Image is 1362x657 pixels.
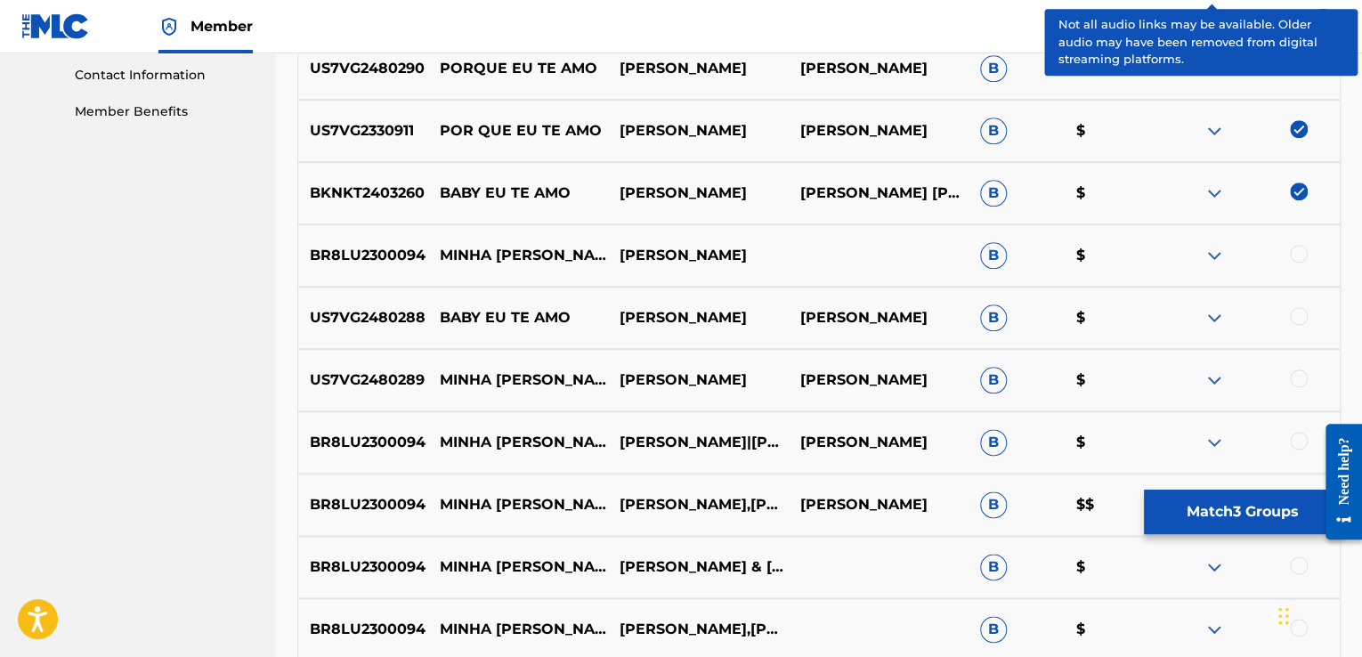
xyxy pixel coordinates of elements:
[428,120,608,142] p: POR QUE EU TE AMO
[980,429,1007,456] span: B
[608,369,788,391] p: [PERSON_NAME]
[428,307,608,328] p: BABY EU TE AMO
[428,556,608,578] p: MINHA [PERSON_NAME]
[608,432,788,453] p: [PERSON_NAME]|[PERSON_NAME]
[298,494,428,515] p: BR8LU2300094
[298,369,428,391] p: US7VG2480289
[1064,369,1160,391] p: $
[980,180,1007,207] span: B
[428,494,608,515] p: MINHA [PERSON_NAME]
[1290,182,1308,200] img: deselect
[75,102,255,121] a: Member Benefits
[21,13,90,39] img: MLC Logo
[298,245,428,266] p: BR8LU2300094
[158,16,180,37] img: Top Rightsholder
[1184,9,1220,45] a: Public Search
[788,120,968,142] p: [PERSON_NAME]
[428,58,608,79] p: PORQUE EU TE AMO
[1064,494,1160,515] p: $$
[298,120,428,142] p: US7VG2330911
[608,494,788,515] p: [PERSON_NAME],[PERSON_NAME]
[298,182,428,204] p: BKNKT2403260
[1278,589,1289,643] div: Arrastar
[1204,182,1225,204] img: expand
[298,556,428,578] p: BR8LU2300094
[788,432,968,453] p: [PERSON_NAME]
[1204,432,1225,453] img: expand
[1290,120,1308,138] img: deselect
[980,242,1007,269] span: B
[1144,490,1341,534] button: Match3 Groups
[1064,556,1160,578] p: $
[980,554,1007,580] span: B
[1064,245,1160,266] p: $
[1204,619,1225,640] img: expand
[980,616,1007,643] span: B
[1204,369,1225,391] img: expand
[428,432,608,453] p: MINHA [PERSON_NAME]
[1204,58,1225,79] img: expand
[298,432,428,453] p: BR8LU2300094
[980,491,1007,518] span: B
[191,16,253,36] span: Member
[608,307,788,328] p: [PERSON_NAME]
[298,58,428,79] p: US7VG2480290
[980,55,1007,82] span: B
[788,307,968,328] p: [PERSON_NAME]
[1277,18,1294,36] div: Notifications
[298,619,428,640] p: BR8LU2300094
[980,304,1007,331] span: B
[980,367,1007,393] span: B
[1273,572,1362,657] div: Widget de chat
[428,182,608,204] p: BABY EU TE AMO
[1204,245,1225,266] img: expand
[298,307,428,328] p: US7VG2480288
[1064,58,1160,79] p: $
[1204,307,1225,328] img: expand
[1290,58,1308,76] img: deselect
[1191,16,1212,37] img: search
[608,619,788,640] p: [PERSON_NAME],[PERSON_NAME]
[608,182,788,204] p: [PERSON_NAME]
[608,556,788,578] p: [PERSON_NAME] & [PERSON_NAME]
[1064,432,1160,453] p: $
[608,58,788,79] p: [PERSON_NAME]
[788,494,968,515] p: [PERSON_NAME]
[1273,572,1362,657] iframe: Chat Widget
[788,369,968,391] p: [PERSON_NAME]
[1305,9,1341,45] div: User Menu
[608,245,788,266] p: [PERSON_NAME]
[1064,182,1160,204] p: $
[608,120,788,142] p: [PERSON_NAME]
[980,118,1007,144] span: B
[1064,619,1160,640] p: $
[788,58,968,79] p: [PERSON_NAME]
[428,619,608,640] p: MINHA [PERSON_NAME]
[788,182,968,204] p: [PERSON_NAME] [PERSON_NAME]
[1204,556,1225,578] img: expand
[1064,307,1160,328] p: $
[75,66,255,85] a: Contact Information
[1237,16,1259,37] img: help
[428,369,608,391] p: MINHA [PERSON_NAME]
[1064,120,1160,142] p: $
[1312,410,1362,554] iframe: Resource Center
[1204,120,1225,142] img: expand
[1230,9,1266,45] div: Help
[428,245,608,266] p: MINHA [PERSON_NAME]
